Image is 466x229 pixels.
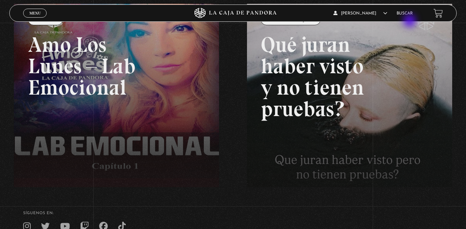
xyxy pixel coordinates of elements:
a: View your shopping cart [434,9,443,18]
span: Menu [29,11,41,15]
h4: SÍguenos en: [23,211,443,215]
a: Buscar [397,11,413,16]
span: [PERSON_NAME] [333,11,387,16]
span: Cerrar [27,17,43,22]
